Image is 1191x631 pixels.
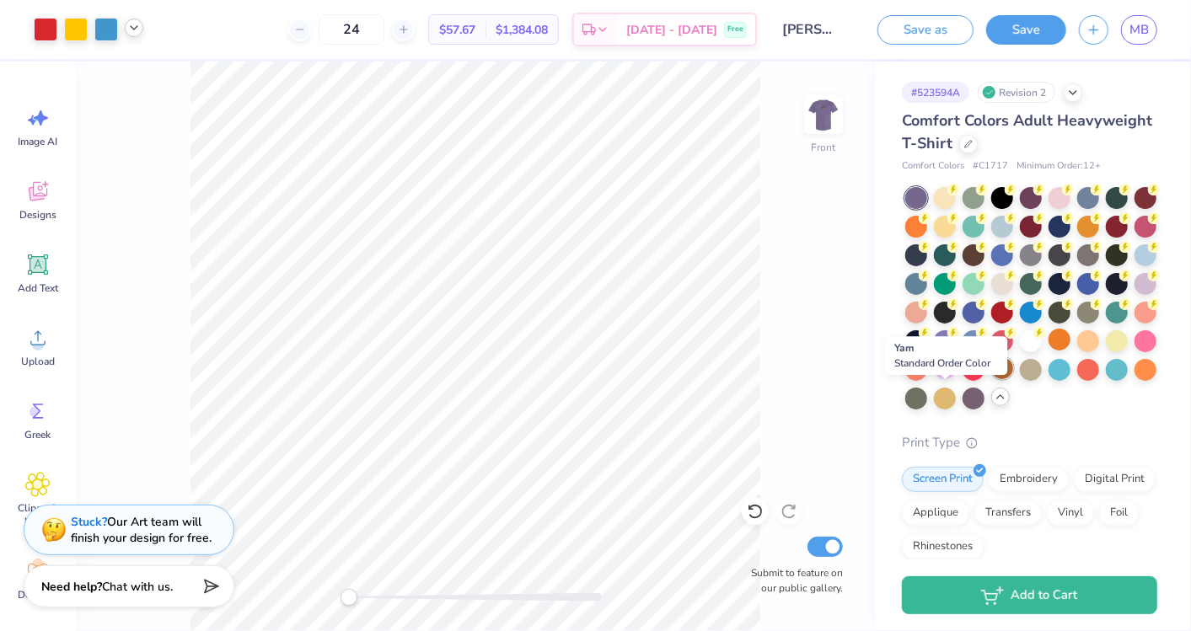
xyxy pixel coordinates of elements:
div: Foil [1099,500,1139,526]
strong: Need help? [41,579,102,595]
a: MB [1121,15,1157,45]
div: Applique [902,500,969,526]
div: Our Art team will finish your design for free. [71,514,212,546]
span: Image AI [19,135,58,148]
span: MB [1129,20,1149,40]
div: Embroidery [989,467,1069,492]
div: Digital Print [1074,467,1156,492]
button: Add to Cart [902,576,1157,614]
div: # 523594A [902,82,969,103]
span: Designs [19,208,56,222]
span: Greek [25,428,51,441]
span: # C1717 [973,159,1008,174]
div: Print Type [902,433,1157,452]
div: Accessibility label [341,589,357,606]
input: Untitled Design [770,13,852,46]
label: Submit to feature on our public gallery. [742,565,843,596]
div: Transfers [974,500,1042,526]
span: Add Text [18,281,58,295]
span: Standard Order Color [894,356,990,370]
button: Save as [877,15,974,45]
span: Upload [21,355,55,368]
div: Vinyl [1047,500,1094,526]
span: Decorate [18,588,58,602]
div: Front [812,140,836,155]
span: Comfort Colors Adult Heavyweight T-Shirt [902,110,1152,153]
div: Screen Print [902,467,984,492]
span: Minimum Order: 12 + [1017,159,1101,174]
span: Clipart & logos [10,501,66,528]
span: $1,384.08 [496,21,548,39]
strong: Stuck? [71,514,107,530]
span: $57.67 [439,21,475,39]
button: Save [986,15,1066,45]
span: Free [727,24,743,35]
input: – – [319,14,384,45]
span: [DATE] - [DATE] [626,21,717,39]
div: Revision 2 [978,82,1055,103]
div: Yam [885,336,1007,375]
img: Front [807,98,840,131]
span: Comfort Colors [902,159,964,174]
span: Chat with us. [102,579,173,595]
div: Rhinestones [902,534,984,559]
